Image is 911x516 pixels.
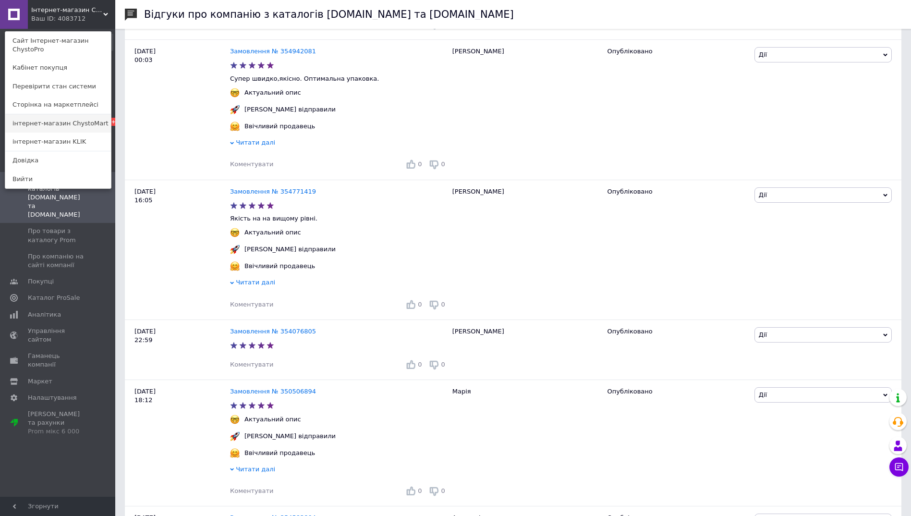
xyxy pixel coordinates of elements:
[607,47,747,56] div: Опубліковано
[28,176,89,220] span: Про компанію з каталогів [DOMAIN_NAME] та [DOMAIN_NAME]
[418,487,422,494] span: 0
[28,427,89,436] div: Prom мікс 6 000
[230,328,316,335] a: Замовлення № 354076805
[242,245,338,254] div: [PERSON_NAME] відправили
[5,96,111,114] a: Сторінка на маркетплейсі
[607,387,747,396] div: Опубліковано
[607,187,747,196] div: Опубліковано
[230,487,273,495] div: Коментувати
[448,380,603,506] div: Марія
[28,227,89,244] span: Про товари з каталогу Prom
[230,431,240,441] img: :rocket:
[28,277,54,286] span: Покупці
[418,301,422,308] span: 0
[889,457,909,477] button: Чат з покупцем
[230,360,273,369] div: Коментувати
[230,88,240,98] img: :nerd_face:
[5,170,111,188] a: Вийти
[28,377,52,386] span: Маркет
[230,228,240,237] img: :nerd_face:
[607,327,747,336] div: Опубліковано
[242,105,338,114] div: [PERSON_NAME] відправили
[230,278,448,289] div: Читати далі
[242,228,304,237] div: Актуальний опис
[125,319,230,380] div: [DATE] 22:59
[230,160,273,168] span: Коментувати
[441,487,445,494] span: 0
[242,415,304,424] div: Актуальний опис
[448,319,603,380] div: [PERSON_NAME]
[31,14,72,23] div: Ваш ID: 4083712
[759,51,767,58] span: Дії
[242,449,317,457] div: Ввічливий продавець
[28,252,89,270] span: Про компанію на сайті компанії
[230,105,240,114] img: :rocket:
[230,138,448,149] div: Читати далі
[242,88,304,97] div: Актуальний опис
[5,59,111,77] a: Кабінет покупця
[418,361,422,368] span: 0
[5,151,111,170] a: Довідка
[230,465,448,476] div: Читати далі
[28,410,89,436] span: [PERSON_NAME] та рахунки
[230,214,448,223] p: Якість на на вищому рівні.
[441,301,445,308] span: 0
[230,388,316,395] a: Замовлення № 350506894
[230,188,316,195] a: Замовлення № 354771419
[448,180,603,319] div: [PERSON_NAME]
[230,361,273,368] span: Коментувати
[242,122,317,131] div: Ввічливий продавець
[125,180,230,319] div: [DATE] 16:05
[125,40,230,180] div: [DATE] 00:03
[418,160,422,168] span: 0
[5,133,111,151] a: інтернет-магазин KLIK
[759,331,767,338] span: Дії
[242,432,338,441] div: [PERSON_NAME] відправили
[28,294,80,302] span: Каталог ProSale
[125,380,230,506] div: [DATE] 18:12
[230,487,273,494] span: Коментувати
[236,466,275,473] span: Читати далі
[230,261,240,271] img: :hugging_face:
[230,300,273,309] div: Коментувати
[144,9,514,20] h1: Відгуки про компанію з каталогів [DOMAIN_NAME] та [DOMAIN_NAME]
[230,245,240,254] img: :rocket:
[28,327,89,344] span: Управління сайтом
[28,393,77,402] span: Налаштування
[28,310,61,319] span: Аналітика
[441,160,445,168] span: 0
[448,40,603,180] div: [PERSON_NAME]
[242,262,317,270] div: Ввічливий продавець
[230,301,273,308] span: Коментувати
[5,32,111,59] a: Сайт Інтернет-магазин ChystoPro
[28,352,89,369] span: Гаманець компанії
[759,191,767,198] span: Дії
[236,279,275,286] span: Читати далі
[230,415,240,424] img: :nerd_face:
[230,122,240,131] img: :hugging_face:
[5,77,111,96] a: Перевірити стан системи
[759,391,767,398] span: Дії
[230,48,316,55] a: Замовлення № 354942081
[230,448,240,458] img: :hugging_face:
[441,361,445,368] span: 0
[5,114,111,133] a: інтернет-магазин ChystoMart
[236,139,275,146] span: Читати далі
[31,6,103,14] span: Інтернет-магазин ChystoPro
[230,74,448,83] p: Супер швидко,якісно. Оптимальна упаковка.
